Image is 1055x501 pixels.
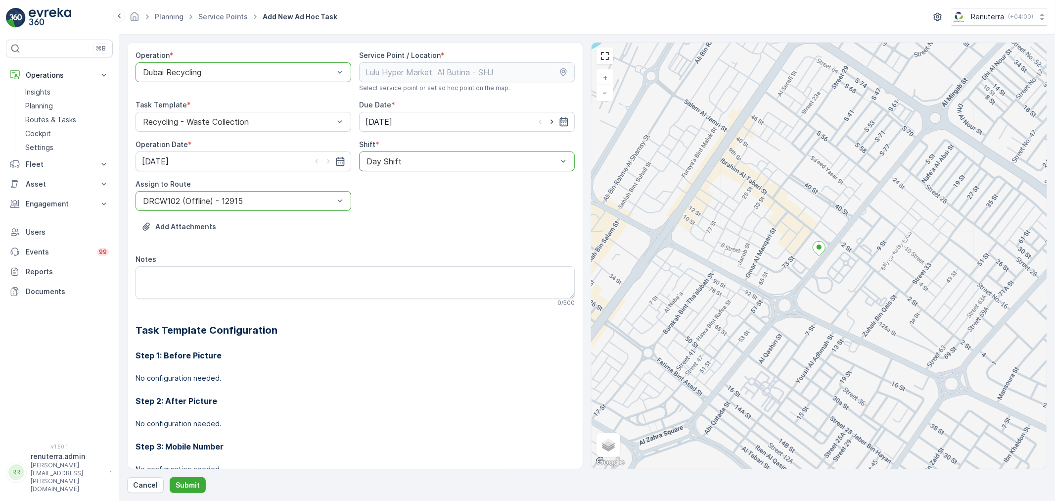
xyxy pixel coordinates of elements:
[136,100,187,109] label: Task Template
[26,70,93,80] p: Operations
[597,70,612,85] a: Zoom In
[6,194,113,214] button: Engagement
[952,11,967,22] img: Screenshot_2024-07-26_at_13.33.01.png
[26,179,93,189] p: Asset
[26,287,109,297] p: Documents
[594,456,627,469] img: Google
[136,151,351,171] input: dd/mm/yyyy
[96,45,106,52] p: ⌘B
[6,262,113,282] a: Reports
[26,227,109,237] p: Users
[21,141,113,154] a: Settings
[136,419,575,429] p: No configuration needed.
[971,12,1004,22] p: Renuterra
[21,85,113,99] a: Insights
[8,464,24,480] div: RR
[26,199,93,209] p: Engagement
[136,395,575,407] h3: Step 2: After Picture
[359,84,510,92] span: Select service point or set ad hoc point on the map.
[25,129,51,139] p: Cockpit
[25,87,50,97] p: Insights
[6,8,26,28] img: logo
[359,62,575,82] input: Lulu Hyper Market Al Butina - SHJ
[1008,13,1033,21] p: ( +04:00 )
[597,434,619,456] a: Layers
[25,101,53,111] p: Planning
[6,222,113,242] a: Users
[26,247,91,257] p: Events
[952,8,1047,26] button: Renuterra(+04:00)
[557,299,575,307] p: 0 / 500
[136,180,191,188] label: Assign to Route
[594,456,627,469] a: Open this area in Google Maps (opens a new window)
[31,461,105,493] p: [PERSON_NAME][EMAIL_ADDRESS][PERSON_NAME][DOMAIN_NAME]
[136,140,188,149] label: Operation Date
[25,115,76,125] p: Routes & Tasks
[359,112,575,132] input: dd/mm/yyyy
[198,12,248,21] a: Service Points
[26,159,93,169] p: Fleet
[21,127,113,141] a: Cockpit
[133,480,158,490] p: Cancel
[136,441,575,452] h3: Step 3: Mobile Number
[25,143,53,152] p: Settings
[155,222,216,232] p: Add Attachments
[6,65,113,85] button: Operations
[6,451,113,493] button: RRrenuterra.admin[PERSON_NAME][EMAIL_ADDRESS][PERSON_NAME][DOMAIN_NAME]
[99,248,107,256] p: 99
[6,282,113,301] a: Documents
[136,323,575,338] h2: Task Template Configuration
[603,73,607,82] span: +
[176,480,200,490] p: Submit
[359,140,375,149] label: Shift
[136,51,170,59] label: Operation
[136,373,575,383] p: No configuration needed.
[603,88,608,97] span: −
[21,113,113,127] a: Routes & Tasks
[6,242,113,262] a: Events99
[29,8,71,28] img: logo_light-DOdMpM7g.png
[21,99,113,113] a: Planning
[136,464,575,474] p: No configuration needed.
[26,267,109,277] p: Reports
[136,255,156,263] label: Notes
[136,350,575,361] h3: Step 1: Before Picture
[170,477,206,493] button: Submit
[597,85,612,100] a: Zoom Out
[129,15,140,23] a: Homepage
[6,444,113,450] span: v 1.50.1
[127,477,164,493] button: Cancel
[597,49,612,63] a: View Fullscreen
[31,451,105,461] p: renuterra.admin
[261,12,339,22] span: Add New Ad Hoc Task
[136,219,222,235] button: Upload File
[6,154,113,174] button: Fleet
[155,12,183,21] a: Planning
[6,174,113,194] button: Asset
[359,51,441,59] label: Service Point / Location
[359,100,391,109] label: Due Date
